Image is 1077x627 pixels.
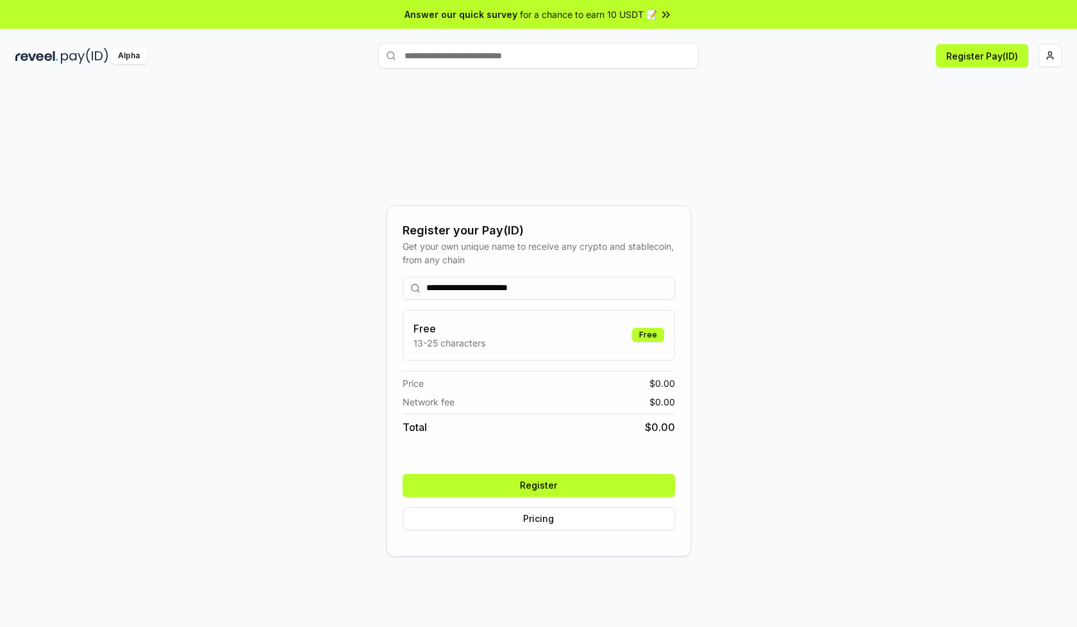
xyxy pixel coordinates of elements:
h3: Free [413,321,485,336]
span: for a chance to earn 10 USDT 📝 [520,8,657,21]
p: 13-25 characters [413,336,485,350]
span: Total [403,419,427,435]
span: Answer our quick survey [405,8,517,21]
span: $ 0.00 [649,395,675,409]
button: Pricing [403,507,675,530]
span: Price [403,377,424,390]
span: $ 0.00 [645,419,675,435]
span: $ 0.00 [649,377,675,390]
div: Get your own unique name to receive any crypto and stablecoin, from any chain [403,240,675,266]
div: Free [632,328,664,342]
div: Register your Pay(ID) [403,222,675,240]
img: reveel_dark [15,48,58,64]
button: Register Pay(ID) [936,44,1028,67]
button: Register [403,474,675,497]
img: pay_id [61,48,108,64]
div: Alpha [111,48,147,64]
span: Network fee [403,395,455,409]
